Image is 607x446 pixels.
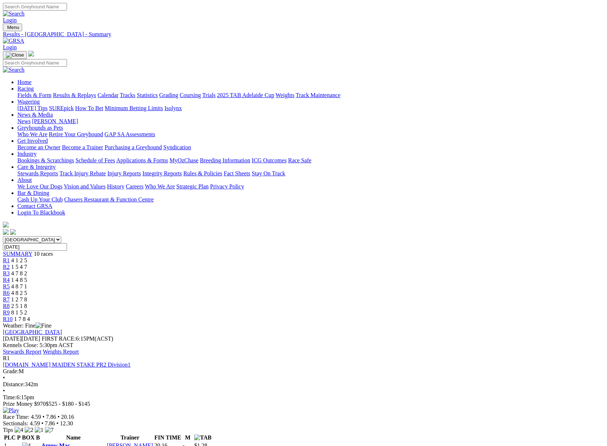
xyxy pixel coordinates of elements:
th: M [182,434,193,441]
span: Menu [7,25,19,30]
a: Retire Your Greyhound [49,131,103,137]
span: 4.59 [31,414,41,420]
a: Rules & Policies [183,170,222,176]
a: Racing [17,86,34,92]
a: Results - [GEOGRAPHIC_DATA] - Summary [3,31,604,38]
span: B [36,434,40,441]
span: Race Time: [3,414,29,420]
a: Weights Report [43,349,79,355]
a: Tracks [120,92,135,98]
a: Syndication [163,144,191,150]
div: About [17,183,604,190]
a: Chasers Restaurant & Function Centre [64,196,154,203]
img: twitter.svg [10,229,16,235]
a: Results & Replays [53,92,96,98]
span: R8 [3,303,10,309]
a: Login To Blackbook [17,209,65,216]
span: R2 [3,264,10,270]
img: Fine [35,322,51,329]
div: Care & Integrity [17,170,604,177]
th: FIN TIME [154,434,181,441]
span: • [3,388,5,394]
img: logo-grsa-white.png [28,51,34,57]
a: About [17,177,32,183]
span: 1 2 7 8 [11,296,27,303]
a: [GEOGRAPHIC_DATA] [3,329,62,335]
a: Stewards Report [3,349,41,355]
div: Bar & Dining [17,196,604,203]
img: GRSA [3,38,24,44]
a: R7 [3,296,10,303]
div: News & Media [17,118,604,125]
a: How To Bet [75,105,104,111]
a: Get Involved [17,138,48,144]
a: Weights [276,92,294,98]
span: 1 7 8 4 [14,316,30,322]
a: R1 [3,257,10,263]
img: logo-grsa-white.png [3,222,9,228]
span: FIRST RACE: [42,335,76,342]
img: 1 [35,427,43,433]
a: Who We Are [145,183,175,189]
span: [DATE] [3,335,40,342]
a: Strategic Plan [176,183,209,189]
a: Greyhounds as Pets [17,125,63,131]
div: 6:15pm [3,394,604,401]
div: Wagering [17,105,604,112]
span: Distance: [3,381,25,387]
a: Cash Up Your Club [17,196,63,203]
a: Breeding Information [200,157,250,163]
span: • [58,414,60,420]
a: We Love Our Dogs [17,183,62,189]
span: R6 [3,290,10,296]
span: • [56,420,59,426]
input: Search [3,3,67,11]
a: Race Safe [288,157,311,163]
img: Play [3,407,19,414]
a: Injury Reports [107,170,141,176]
a: Purchasing a Greyhound [105,144,162,150]
a: Contact GRSA [17,203,52,209]
a: Home [17,79,32,85]
img: 2 [25,427,33,433]
div: Industry [17,157,604,164]
a: GAP SA Assessments [105,131,155,137]
span: 4 8 2 5 [11,290,27,296]
a: Fields & Form [17,92,51,98]
button: Toggle navigation [3,24,22,31]
img: 4 [14,427,23,433]
span: • [3,375,5,381]
a: Become a Trainer [62,144,103,150]
a: MyOzChase [169,157,198,163]
span: Sectionals: [3,420,28,426]
span: Grade: [3,368,19,374]
span: 4 1 2 5 [11,257,27,263]
div: M [3,368,604,375]
span: • [41,420,43,426]
a: Industry [17,151,37,157]
img: Search [3,67,25,73]
a: Track Injury Rebate [59,170,106,176]
div: Kennels Close: 5:30pm ACST [3,342,604,349]
span: PLC [4,434,16,441]
a: SUMMARY [3,251,32,257]
div: Prize Money $970 [3,401,604,407]
th: Trainer [106,434,153,441]
img: facebook.svg [3,229,9,235]
div: 342m [3,381,604,388]
span: [DATE] [3,335,22,342]
a: Careers [126,183,143,189]
a: Track Maintenance [296,92,340,98]
span: • [42,414,45,420]
span: Time: [3,394,17,400]
a: Stay On Track [252,170,285,176]
a: Fact Sheets [224,170,250,176]
input: Select date [3,243,67,251]
span: 10 races [34,251,53,257]
span: 4 7 8 2 [11,270,27,276]
span: 20.16 [61,414,74,420]
img: Close [6,52,24,58]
